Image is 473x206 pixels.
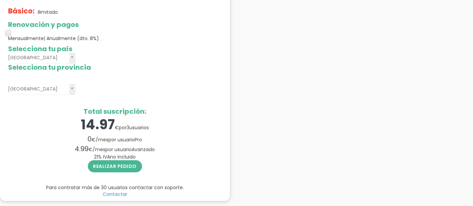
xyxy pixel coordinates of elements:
[110,153,136,160] span: no incluido
[98,136,108,143] span: mes
[75,144,89,153] span: 4.99
[95,146,105,153] span: mes
[8,53,67,63] span: [GEOGRAPHIC_DATA]
[8,6,35,16] span: Básico:
[81,115,115,134] span: 14.97
[135,136,142,143] span: Pro
[8,115,222,134] div: por usuarios
[8,84,67,94] span: [GEOGRAPHIC_DATA]
[8,134,222,144] div: / por usuario
[8,108,222,115] h2: Total suscripción:
[8,64,222,71] h2: Selecciona tu provincia
[88,134,92,144] span: 0
[8,184,222,191] p: Para contratar más de 30 usuarios contactar con soporte.
[38,9,58,15] p: Ilimitado
[94,153,136,160] span: % IVA
[103,191,127,198] a: Contactar
[92,136,96,143] span: €
[8,84,75,95] a: [GEOGRAPHIC_DATA]
[8,144,222,154] div: / por usuario
[127,124,129,131] span: 3
[8,53,75,64] a: [GEOGRAPHIC_DATA]
[89,146,93,153] span: €
[8,45,222,53] h2: Selecciona tu país
[88,160,142,172] button: Realizar pedido
[44,35,99,42] span: | Anualmente (dto. 8%)
[8,35,99,42] span: Mensualmente
[8,21,222,28] h2: Renovación y pagos
[115,124,119,131] span: €
[132,146,155,153] span: Avanzado
[94,153,98,160] span: 21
